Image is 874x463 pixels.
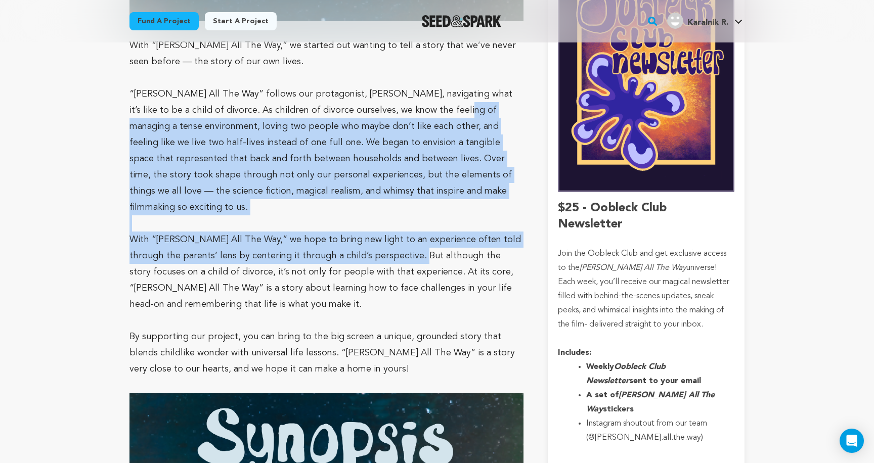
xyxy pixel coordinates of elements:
li: Instagram shoutout from our team (@[PERSON_NAME].all.the.way) [586,416,722,445]
img: Seed&Spark Logo Dark Mode [422,15,501,27]
span: Karalnik R.'s Profile [665,11,745,32]
a: Start a project [205,12,277,30]
em: Oobleck Club Newsletter [586,363,666,385]
a: Seed&Spark Homepage [422,15,501,27]
strong: A set of stickers [586,391,715,413]
p: “[PERSON_NAME] All The Way” follows our protagonist, [PERSON_NAME], navigating what it’s like to ... [129,86,523,215]
strong: $25 - Oobleck Club Newsletter [558,202,667,230]
strong: Includes: [558,349,591,357]
p: With “[PERSON_NAME] All The Way,” we started out wanting to tell a story that we’ve never seen be... [129,37,523,70]
strong: Weekly sent to your email [586,363,701,385]
p: Join the Oobleck Club and get exclusive access to the universe! Each week, you’ll receive our mag... [558,247,734,332]
img: user.png [667,13,683,29]
p: By supporting our project, you can bring to the big screen a unique, grounded story that blends c... [129,329,523,377]
a: Fund a project [129,12,199,30]
a: Karalnik R.'s Profile [665,11,745,29]
div: Karalnik R.'s Profile [667,13,728,29]
span: Karalnik R. [687,19,728,27]
em: [PERSON_NAME] All The Way [586,391,715,413]
p: With “[PERSON_NAME] All The Way,” we hope to bring new light to an experience often told through ... [129,231,523,312]
div: Open Intercom Messenger [840,429,864,453]
em: [PERSON_NAME] All The Way [580,264,686,272]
